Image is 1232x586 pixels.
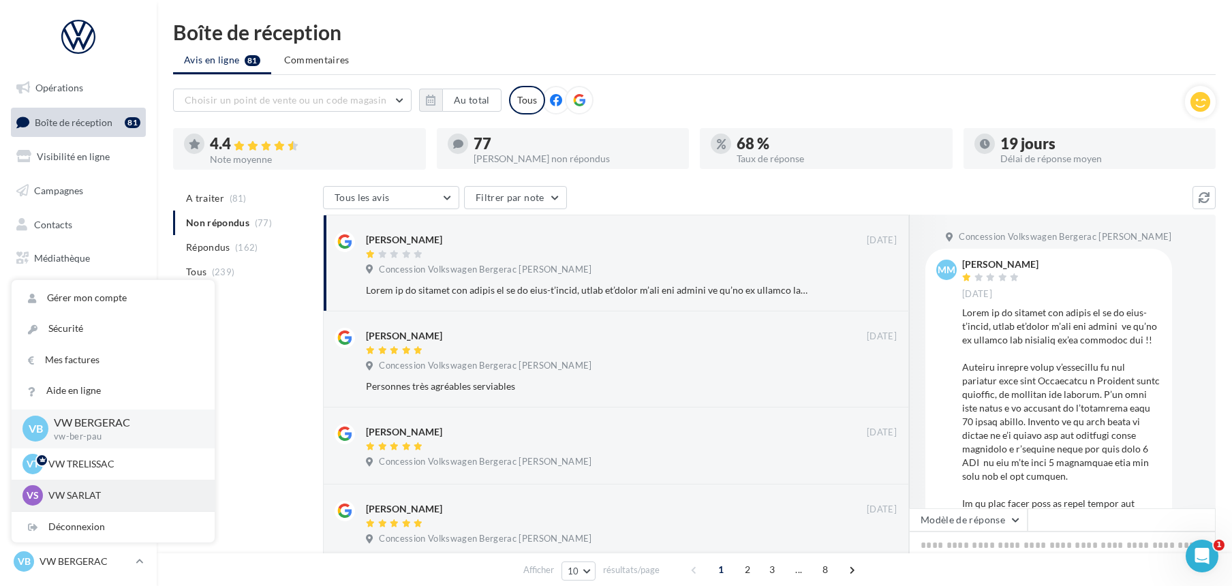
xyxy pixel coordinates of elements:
p: vw-ber-pau [54,431,193,443]
span: [DATE] [867,234,897,247]
button: Choisir un point de vente ou un code magasin [173,89,412,112]
a: Boîte de réception81 [8,108,149,137]
a: Mes factures [12,345,215,375]
a: Opérations [8,74,149,102]
span: 3 [761,559,783,581]
a: Gérer mon compte [12,283,215,313]
div: 19 jours [1000,136,1205,151]
div: [PERSON_NAME] non répondus [474,154,679,164]
span: 10 [568,566,579,576]
button: 10 [561,561,596,581]
a: Médiathèque [8,244,149,273]
div: 68 % [737,136,942,151]
span: [DATE] [867,504,897,516]
span: Boîte de réception [35,116,112,127]
span: Visibilité en ligne [37,151,110,162]
div: Note moyenne [210,155,415,164]
span: [DATE] [962,288,992,300]
div: [PERSON_NAME] [962,260,1038,269]
div: 4.4 [210,136,415,152]
p: VW BERGERAC [40,555,130,568]
p: VW SARLAT [48,489,198,502]
span: VS [27,489,39,502]
span: Campagnes [34,185,83,196]
button: Tous les avis [323,186,459,209]
span: Concession Volkswagen Bergerac [PERSON_NAME] [379,533,591,545]
button: Au total [419,89,502,112]
span: Commentaires [284,53,350,67]
div: Tous [509,86,545,114]
span: 1 [710,559,732,581]
p: VW BERGERAC [54,415,193,431]
span: [DATE] [867,427,897,439]
span: Tous les avis [335,191,390,203]
span: mm [938,263,955,277]
span: (239) [212,266,235,277]
span: Concession Volkswagen Bergerac [PERSON_NAME] [959,231,1171,243]
div: Boîte de réception [173,22,1216,42]
span: VT [27,457,39,471]
span: 2 [737,559,758,581]
div: Lorem ip do sitamet con adipis el se do eius-t’incid, utlab et’dolor m’ali eni admini ve qu’no ex... [366,283,808,297]
span: Contacts [34,218,72,230]
div: Déconnexion [12,512,215,542]
span: VB [29,421,43,437]
span: VB [18,555,31,568]
span: Médiathèque [34,252,90,264]
a: Calendrier [8,278,149,307]
a: Campagnes [8,176,149,205]
div: 81 [125,117,140,128]
span: Répondus [186,241,230,254]
a: Sécurité [12,313,215,344]
button: Au total [442,89,502,112]
div: Personnes très agréables serviables [366,380,808,393]
span: Afficher [523,564,554,576]
span: A traiter [186,191,224,205]
div: [PERSON_NAME] [366,329,442,343]
a: Aide en ligne [12,375,215,406]
span: Choisir un point de vente ou un code magasin [185,94,386,106]
a: ASSETS PERSONNALISABLES [8,312,149,352]
span: (162) [235,242,258,253]
div: [PERSON_NAME] [366,425,442,439]
span: ... [788,559,810,581]
span: Concession Volkswagen Bergerac [PERSON_NAME] [379,456,591,468]
span: Concession Volkswagen Bergerac [PERSON_NAME] [379,360,591,372]
a: Visibilité en ligne [8,142,149,171]
span: Concession Volkswagen Bergerac [PERSON_NAME] [379,264,591,276]
iframe: Intercom live chat [1186,540,1218,572]
button: Filtrer par note [464,186,567,209]
div: [PERSON_NAME] [366,502,442,516]
span: 1 [1214,540,1225,551]
div: Taux de réponse [737,154,942,164]
p: VW TRELISSAC [48,457,198,471]
button: Modèle de réponse [909,508,1028,531]
span: Opérations [35,82,83,93]
div: Délai de réponse moyen [1000,154,1205,164]
div: [PERSON_NAME] [366,233,442,247]
span: Tous [186,265,206,279]
span: [DATE] [867,330,897,343]
span: résultats/page [603,564,660,576]
a: Contacts [8,211,149,239]
span: (81) [230,193,247,204]
a: VB VW BERGERAC [11,549,146,574]
span: 8 [814,559,836,581]
div: 77 [474,136,679,151]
